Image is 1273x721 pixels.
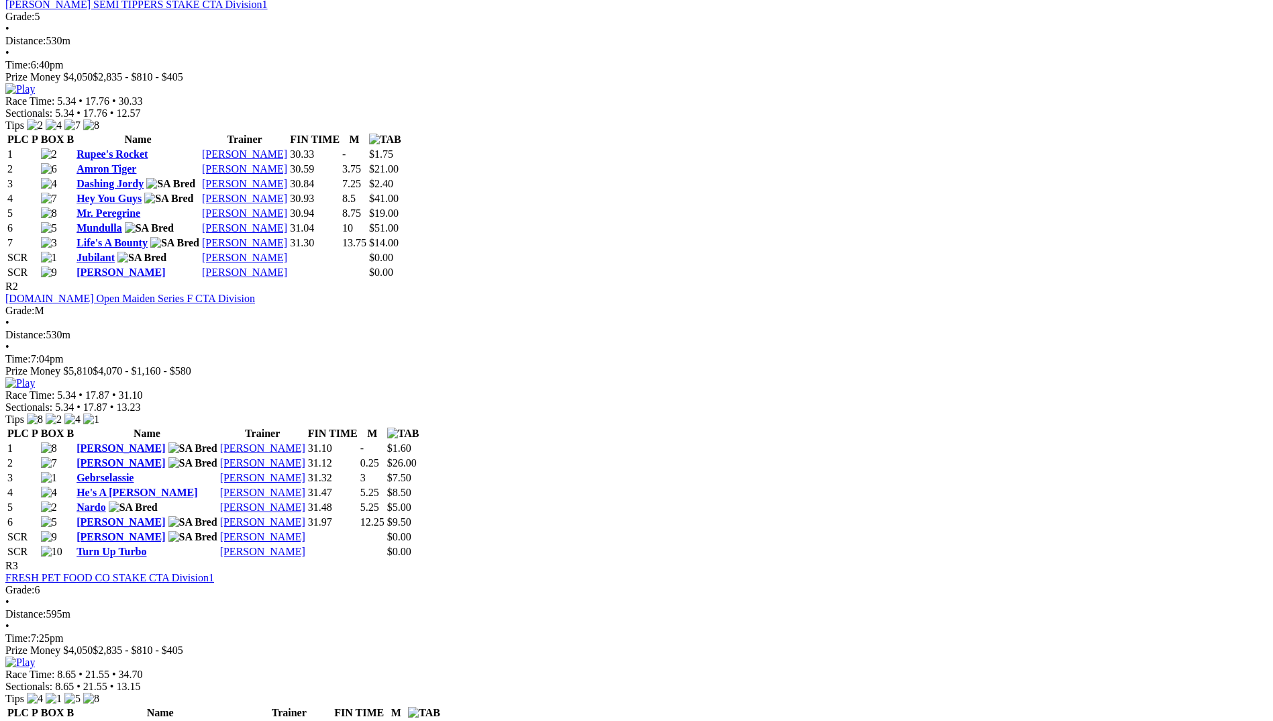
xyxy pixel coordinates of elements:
a: [PERSON_NAME] [220,472,305,483]
td: 1 [7,442,39,455]
span: BOX [41,707,64,718]
span: $51.00 [369,222,399,234]
span: $19.00 [369,207,399,219]
img: 8 [41,207,57,220]
td: 31.10 [307,442,358,455]
th: FIN TIME [289,133,340,146]
a: [PERSON_NAME] [77,267,165,278]
text: 12.25 [360,516,385,528]
td: SCR [7,266,39,279]
span: 13.15 [116,681,140,692]
td: 31.12 [307,456,358,470]
img: SA Bred [168,531,217,543]
span: 17.76 [85,95,109,107]
img: 4 [64,414,81,426]
td: 2 [7,456,39,470]
span: PLC [7,428,29,439]
img: TAB [369,134,401,146]
span: • [5,47,9,58]
td: 31.04 [289,222,340,235]
div: Prize Money $4,050 [5,71,1268,83]
span: • [79,95,83,107]
text: 8.5 [342,193,356,204]
td: 31.48 [307,501,358,514]
text: - [342,148,346,160]
a: [PERSON_NAME] [202,207,287,219]
td: SCR [7,251,39,265]
img: TAB [387,428,419,440]
span: $2.40 [369,178,393,189]
span: • [5,596,9,608]
td: 31.47 [307,486,358,499]
img: 8 [83,693,99,705]
td: 3 [7,177,39,191]
span: 34.70 [119,669,143,680]
img: 1 [46,693,62,705]
img: 1 [41,472,57,484]
th: Name [76,427,218,440]
td: 30.33 [289,148,340,161]
span: • [5,317,9,328]
span: B [66,134,74,145]
img: 6 [41,163,57,175]
a: [PERSON_NAME] [77,516,165,528]
img: 3 [41,237,57,249]
a: [PERSON_NAME] [202,252,287,263]
a: [PERSON_NAME] [202,267,287,278]
span: • [77,107,81,119]
td: 31.30 [289,236,340,250]
img: 4 [46,119,62,132]
img: 8 [41,442,57,454]
span: Sectionals: [5,107,52,119]
img: SA Bred [146,178,195,190]
span: 13.23 [116,401,140,413]
span: Race Time: [5,669,54,680]
th: Trainer [246,706,332,720]
span: 5.34 [55,107,74,119]
span: Distance: [5,35,46,46]
span: 12.57 [116,107,140,119]
a: [PERSON_NAME] [202,163,287,175]
text: 8.75 [342,207,361,219]
span: • [77,401,81,413]
div: 530m [5,329,1268,341]
span: $9.50 [387,516,411,528]
img: 1 [83,414,99,426]
span: 30.33 [119,95,143,107]
a: Hey You Guys [77,193,142,204]
text: 0.25 [360,457,379,469]
span: Distance: [5,329,46,340]
a: Gebrselassie [77,472,134,483]
a: [PERSON_NAME] [202,148,287,160]
a: [PERSON_NAME] [220,546,305,557]
span: B [66,428,74,439]
a: Amron Tiger [77,163,136,175]
a: [PERSON_NAME] [77,442,165,454]
a: [PERSON_NAME] [202,178,287,189]
span: $0.00 [387,546,411,557]
div: 530m [5,35,1268,47]
td: 4 [7,192,39,205]
img: 9 [41,267,57,279]
span: Race Time: [5,389,54,401]
img: 5 [64,693,81,705]
span: $0.00 [369,252,393,263]
td: 30.59 [289,162,340,176]
a: [PERSON_NAME] [220,442,305,454]
a: Nardo [77,501,106,513]
th: M [360,427,385,440]
th: M [342,133,367,146]
a: [PERSON_NAME] [77,457,165,469]
span: • [79,389,83,401]
span: 21.55 [85,669,109,680]
td: 2 [7,162,39,176]
div: Prize Money $5,810 [5,365,1268,377]
td: 30.94 [289,207,340,220]
img: Play [5,83,35,95]
span: $26.00 [387,457,417,469]
img: 4 [27,693,43,705]
span: • [5,23,9,34]
a: [PERSON_NAME] [202,237,287,248]
span: P [32,134,38,145]
a: [PERSON_NAME] [220,516,305,528]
